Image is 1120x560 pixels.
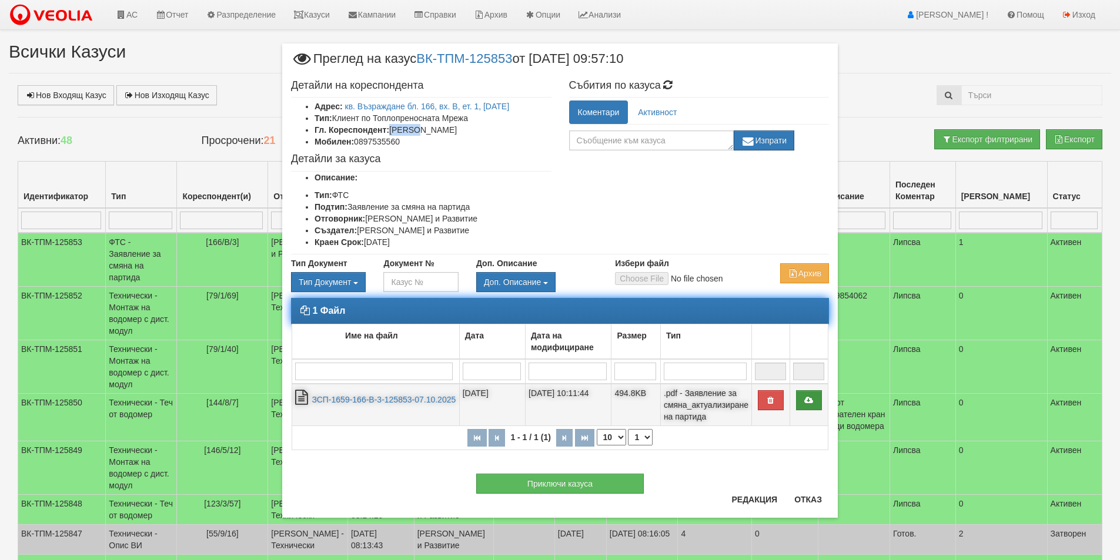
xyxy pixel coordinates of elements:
[315,236,551,248] li: [DATE]
[291,272,366,292] button: Тип Документ
[312,395,456,404] a: ЗСП-1659-166-В-3-125853-07.10.2025
[787,490,829,509] button: Отказ
[315,201,551,213] li: Заявление за смяна на партида
[315,237,364,247] b: Краен Срок:
[615,257,669,269] label: Избери файл
[315,213,551,224] li: [PERSON_NAME] и Развитие
[780,263,829,283] button: Архив
[383,257,434,269] label: Документ №
[628,429,653,445] select: Страница номер
[751,324,790,360] td: : No sort applied, activate to apply an ascending sort
[315,226,357,235] b: Създател:
[292,324,460,360] td: Име на файл: No sort applied, activate to apply an ascending sort
[484,277,541,287] span: Доп. Описание
[465,331,484,340] b: Дата
[617,331,646,340] b: Размер
[315,137,354,146] b: Мобилен:
[507,432,553,442] span: 1 - 1 / 1 (1)
[569,80,830,92] h4: Събития по казуса
[291,52,623,74] span: Преглед на казус от [DATE] 09:57:10
[526,324,611,360] td: Дата на модифициране: No sort applied, activate to apply an ascending sort
[315,189,551,201] li: ФТС
[299,277,351,287] span: Тип Документ
[467,429,487,447] button: Първа страница
[734,130,795,150] button: Изпрати
[569,100,628,124] a: Коментари
[575,429,594,447] button: Последна страница
[476,272,556,292] button: Доп. Описание
[315,102,343,111] b: Адрес:
[416,51,512,65] a: ВК-ТПМ-125853
[790,324,828,360] td: : No sort applied, activate to apply an ascending sort
[291,272,366,292] div: Двоен клик, за изчистване на избраната стойност.
[476,272,597,292] div: Двоен клик, за изчистване на избраната стойност.
[724,490,784,509] button: Редакция
[459,324,525,360] td: Дата: No sort applied, activate to apply an ascending sort
[291,80,551,92] h4: Детайли на кореспондента
[345,102,510,111] a: кв. Възраждане бл. 166, вх. В, ет. 1, [DATE]
[526,384,611,426] td: [DATE] 10:11:44
[315,125,389,135] b: Гл. Кореспондент:
[597,429,626,445] select: Брой редове на страница
[660,324,751,360] td: Тип: No sort applied, activate to apply an ascending sort
[315,224,551,236] li: [PERSON_NAME] и Развитие
[315,202,347,212] b: Подтип:
[292,384,828,426] tr: ЗСП-1659-166-В-3-125853-07.10.2025.pdf - Заявление за смяна_актуализиране на партида
[345,331,398,340] b: Име на файл
[291,257,347,269] label: Тип Документ
[315,190,332,200] b: Тип:
[476,257,537,269] label: Доп. Описание
[611,384,660,426] td: 494.8KB
[315,136,551,147] li: 0897535560
[660,384,751,426] td: .pdf - Заявление за смяна_актуализиране на партида
[531,331,594,352] b: Дата на модифициране
[291,153,551,165] h4: Детайли за казуса
[315,173,357,182] b: Описание:
[489,429,505,447] button: Предишна страница
[312,306,345,316] strong: 1 Файл
[459,384,525,426] td: [DATE]
[315,214,365,223] b: Отговорник:
[315,124,551,136] li: [PERSON_NAME]
[476,474,644,494] button: Приключи казуса
[556,429,573,447] button: Следваща страница
[315,113,332,123] b: Тип:
[666,331,681,340] b: Тип
[383,272,458,292] input: Казус №
[315,112,551,124] li: Клиент по Топлопреносната Мрежа
[611,324,660,360] td: Размер: No sort applied, activate to apply an ascending sort
[629,100,686,124] a: Активност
